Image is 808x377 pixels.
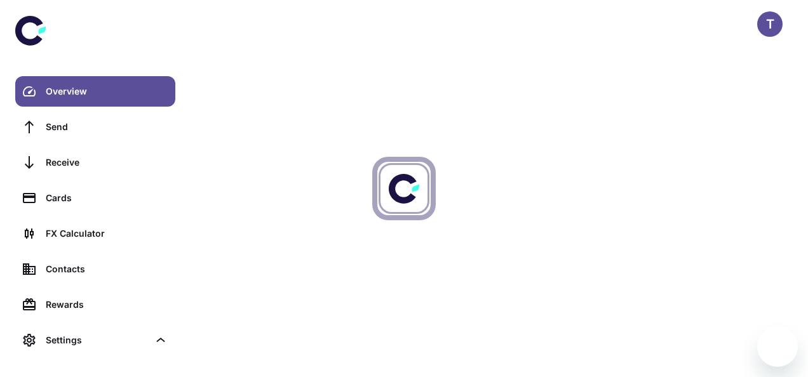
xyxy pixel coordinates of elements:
a: Cards [15,183,175,213]
div: Settings [46,333,149,347]
div: Receive [46,155,168,169]
a: Contacts [15,254,175,284]
div: Cards [46,191,168,205]
a: Receive [15,147,175,178]
div: Contacts [46,262,168,276]
a: Send [15,112,175,142]
a: FX Calculator [15,218,175,249]
div: Overview [46,84,168,98]
a: Rewards [15,289,175,320]
button: T [757,11,783,37]
div: FX Calculator [46,227,168,241]
iframe: Button to launch messaging window [757,326,798,367]
a: Overview [15,76,175,107]
div: Rewards [46,298,168,312]
div: Send [46,120,168,134]
div: Settings [15,325,175,355]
